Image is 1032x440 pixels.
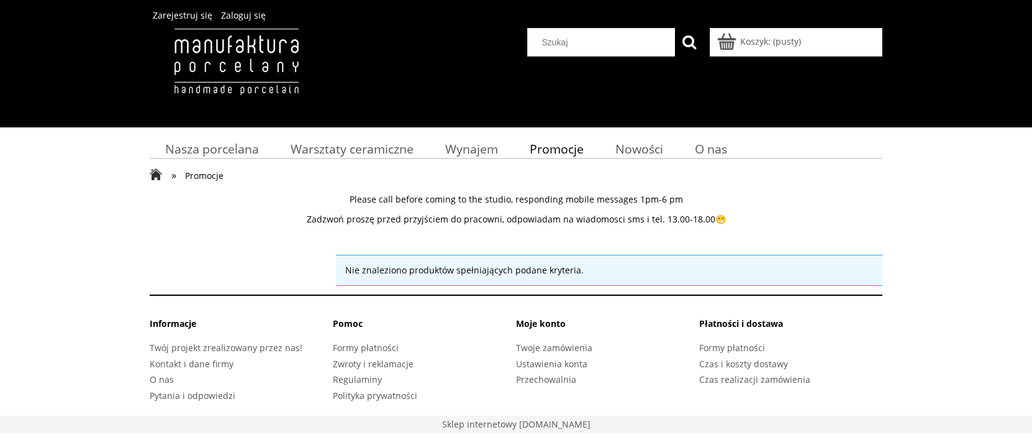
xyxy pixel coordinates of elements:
a: Warsztaty ceramiczne [275,137,430,161]
p: Nie znaleziono produktów spełniających podane kryteria. [345,265,873,276]
li: Informacje [150,318,333,339]
a: Pytania i odpowiedzi [150,390,235,401]
li: Pomoc [333,318,516,339]
a: Zwroty i reklamacje [333,358,414,370]
span: Promocje [530,140,584,157]
span: Promocje [185,170,224,181]
a: Czas i koszty dostawy [699,358,788,370]
li: Moje konto [516,318,699,339]
p: Please call before coming to the studio, responding mobile messages 1pm-6 pm [150,194,882,205]
a: Polityka prywatności [333,390,417,401]
img: Manufaktura Porcelany [150,28,323,121]
a: Nasza porcelana [150,137,275,161]
input: Szukaj w sklepie [533,29,676,56]
span: Nowości [615,140,663,157]
b: (pusty) [773,35,801,47]
a: Twoje zamówienia [516,342,592,354]
a: Sklep stworzony na platformie Shoper. Przejdź do strony shoper.pl - otwiera się w nowej karcie [442,418,591,430]
a: Regulaminy [333,374,382,385]
span: Wynajem [445,140,498,157]
a: Czas realizacji zamówienia [699,374,810,385]
a: Ustawienia konta [516,358,587,370]
a: Zaloguj się [221,9,266,21]
a: Twój projekt zrealizowany przez nas! [150,342,302,354]
span: Koszyk: [740,35,771,47]
li: Płatności i dostawa [699,318,882,339]
a: O nas [679,137,743,161]
a: O nas [150,374,174,385]
span: O nas [695,140,727,157]
a: Produkty w koszyku 0. Przejdź do koszyka [719,35,801,47]
a: Promocje [514,137,600,161]
a: Kontakt i dane firmy [150,358,233,370]
a: Przechowalnia [516,374,576,385]
span: Nasza porcelana [165,140,259,157]
span: Warsztaty ceramiczne [291,140,414,157]
a: Nowości [600,137,679,161]
span: » [171,168,176,182]
p: Zadzwoń proszę przed przyjściem do pracowni, odpowiadam na wiadomosci sms i tel. 13.00-18.00😁 [150,214,882,225]
a: Wynajem [430,137,514,161]
button: Szukaj [675,28,704,57]
a: Formy płatności [333,342,399,354]
a: Zarejestruj się [153,9,212,21]
a: Formy płatności [699,342,765,354]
